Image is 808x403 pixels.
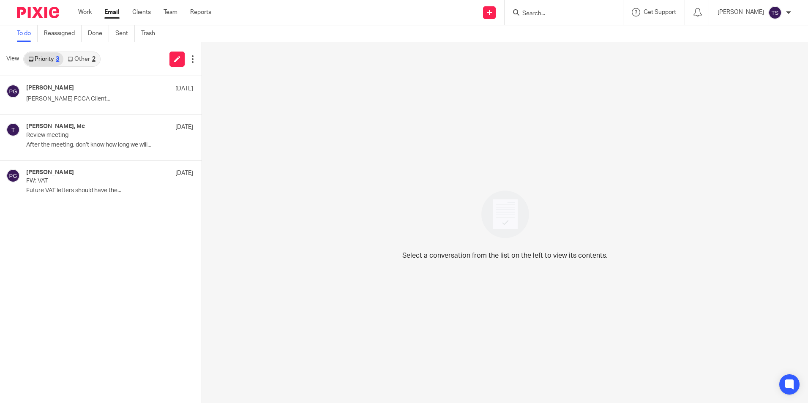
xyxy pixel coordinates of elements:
[26,123,85,130] h4: [PERSON_NAME], Me
[88,25,109,42] a: Done
[175,84,193,93] p: [DATE]
[26,169,74,176] h4: [PERSON_NAME]
[44,25,82,42] a: Reassigned
[6,169,20,182] img: svg%3E
[17,25,38,42] a: To do
[521,10,598,18] input: Search
[26,132,160,139] p: Review meeting
[6,84,20,98] img: svg%3E
[115,25,135,42] a: Sent
[190,8,211,16] a: Reports
[26,142,193,149] p: After the meeting, don’t know how long we will...
[768,6,782,19] img: svg%3E
[26,84,74,92] h4: [PERSON_NAME]
[24,52,63,66] a: Priority3
[175,123,193,131] p: [DATE]
[26,187,193,194] p: Future VAT letters should have the...
[164,8,177,16] a: Team
[402,251,608,261] p: Select a conversation from the list on the left to view its contents.
[141,25,161,42] a: Trash
[78,8,92,16] a: Work
[56,56,59,62] div: 3
[104,8,120,16] a: Email
[6,54,19,63] span: View
[26,177,160,185] p: FW: VAT
[92,56,96,62] div: 2
[6,123,20,136] img: svg%3E
[17,7,59,18] img: Pixie
[718,8,764,16] p: [PERSON_NAME]
[476,185,535,244] img: image
[26,95,193,103] p: [PERSON_NAME] FCCA Client...
[132,8,151,16] a: Clients
[63,52,99,66] a: Other2
[175,169,193,177] p: [DATE]
[644,9,676,15] span: Get Support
